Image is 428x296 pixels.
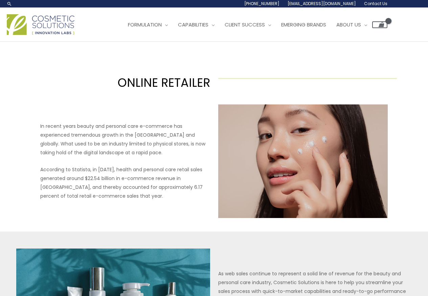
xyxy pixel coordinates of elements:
[281,21,326,28] span: Emerging Brands
[336,21,361,28] span: About Us
[244,1,279,6] span: [PHONE_NUMBER]
[123,15,173,35] a: Formulation
[178,21,208,28] span: Capabilities
[40,122,210,157] p: In recent years beauty and personal care e-commerce has experienced tremendous growth in the [GEO...
[218,104,388,218] img: Online Retailer Customer Type Image features a model with skin care dots on her face
[288,1,356,6] span: [EMAIL_ADDRESS][DOMAIN_NAME]
[7,1,12,6] a: Search icon link
[31,74,210,91] h1: ONLINE RETAILER
[40,165,210,200] p: According to Statista, in [DATE], health and personal care retail sales generated around $22.54 b...
[7,14,74,35] img: Cosmetic Solutions Logo
[128,21,162,28] span: Formulation
[225,21,265,28] span: Client Success
[364,1,387,6] span: Contact Us
[331,15,372,35] a: About Us
[118,15,387,35] nav: Site Navigation
[173,15,220,35] a: Capabilities
[372,21,387,28] a: View Shopping Cart, empty
[220,15,276,35] a: Client Success
[276,15,331,35] a: Emerging Brands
